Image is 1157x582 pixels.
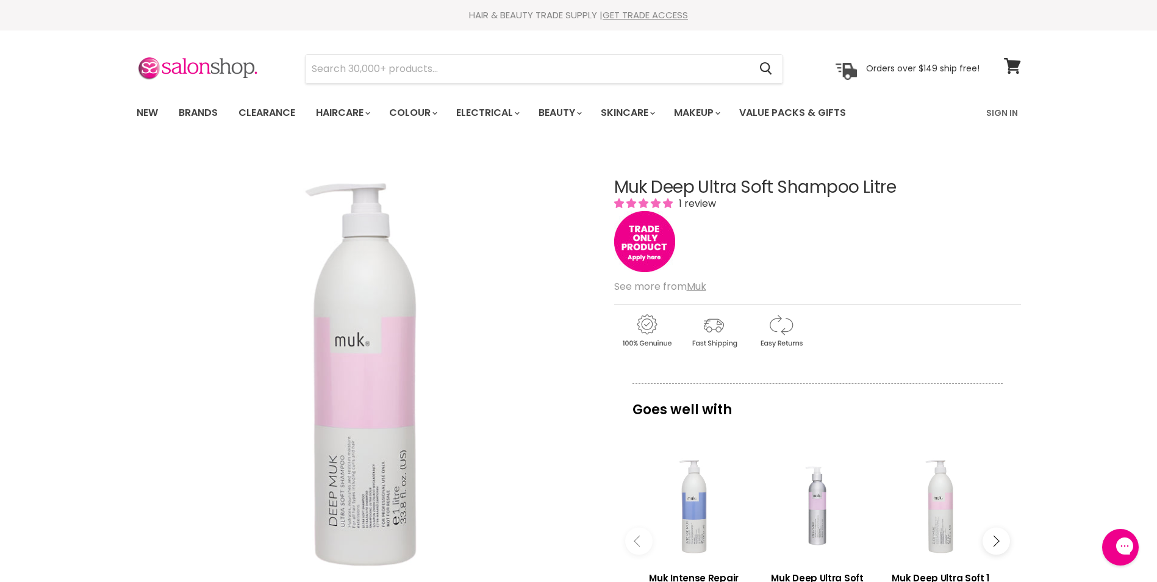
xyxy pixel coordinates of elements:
p: Goes well with [632,383,1003,423]
img: shipping.gif [681,312,746,350]
iframe: Gorgias live chat messenger [1096,525,1145,570]
form: Product [305,54,783,84]
button: Search [750,55,783,83]
a: Brands [170,100,227,126]
a: Electrical [447,100,527,126]
nav: Main [121,95,1036,131]
a: Beauty [529,100,589,126]
a: Haircare [307,100,378,126]
ul: Main menu [127,95,917,131]
p: Orders over $149 ship free! [866,63,980,74]
a: Colour [380,100,445,126]
img: tradeonly_small.jpg [614,211,675,272]
a: Clearance [229,100,304,126]
a: Sign In [979,100,1025,126]
a: Muk [687,279,706,293]
img: genuine.gif [614,312,679,350]
img: returns.gif [748,312,813,350]
span: See more from [614,279,706,293]
a: Skincare [592,100,662,126]
a: Makeup [665,100,728,126]
a: New [127,100,167,126]
div: HAIR & BEAUTY TRADE SUPPLY | [121,9,1036,21]
a: Value Packs & Gifts [730,100,855,126]
span: 5.00 stars [614,196,675,210]
h1: Muk Deep Ultra Soft Shampoo Litre [614,178,1021,197]
input: Search [306,55,750,83]
a: GET TRADE ACCESS [603,9,688,21]
span: 1 review [675,196,716,210]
